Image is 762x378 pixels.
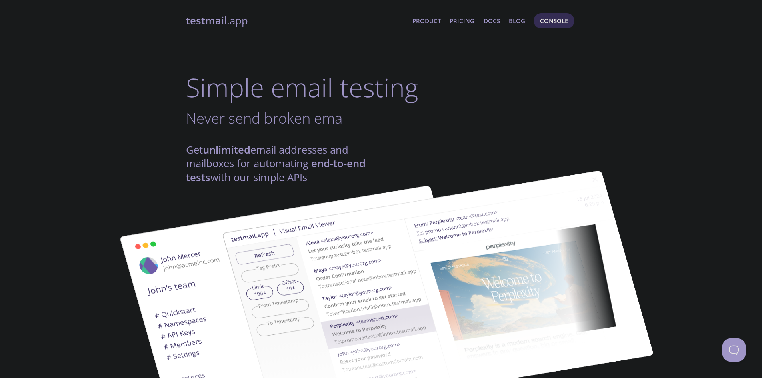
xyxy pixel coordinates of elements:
button: Console [534,13,574,28]
a: Pricing [450,16,474,26]
a: testmail.app [186,14,406,28]
a: Docs [484,16,500,26]
span: Never send broken ema [186,108,342,128]
strong: end-to-end tests [186,156,366,184]
strong: testmail [186,14,227,28]
h4: Get email addresses and mailboxes for automating with our simple APIs [186,143,381,184]
span: Console [540,16,568,26]
strong: unlimited [203,143,250,157]
a: Blog [509,16,525,26]
h1: Simple email testing [186,72,576,103]
a: Product [412,16,441,26]
iframe: Help Scout Beacon - Open [722,338,746,362]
